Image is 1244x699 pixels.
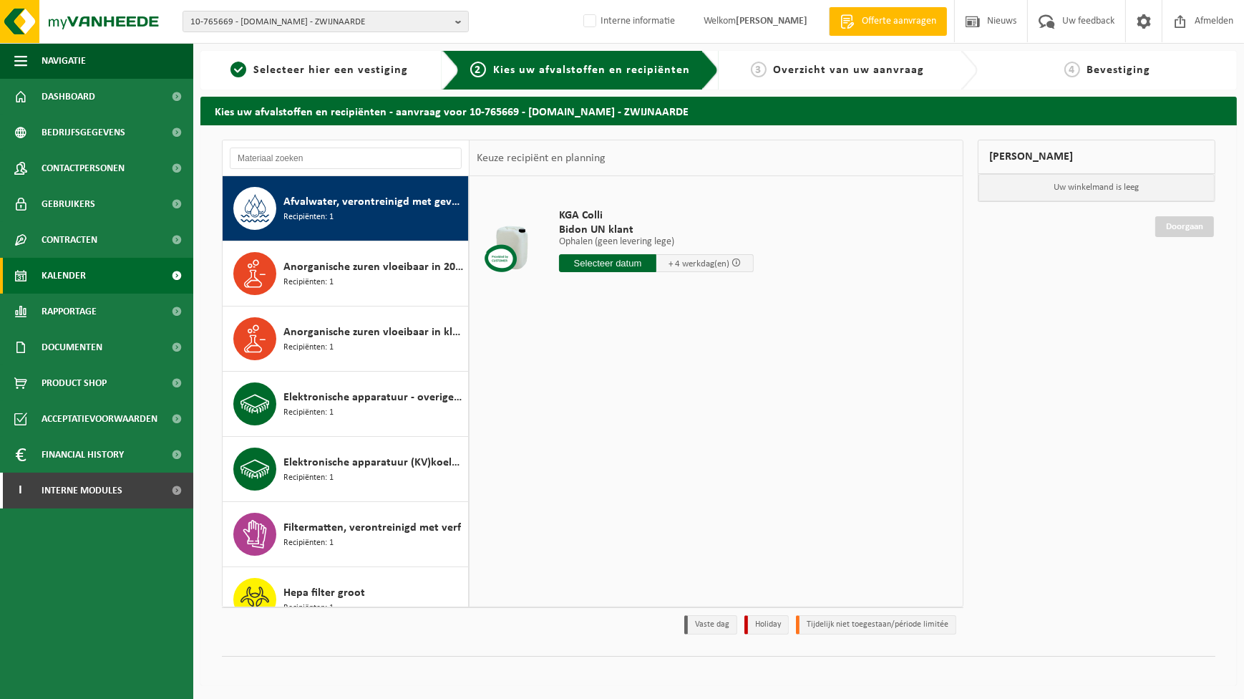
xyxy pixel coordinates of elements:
[283,259,465,276] span: Anorganische zuren vloeibaar in 200lt-vat
[42,115,125,150] span: Bedrijfsgegevens
[42,222,97,258] span: Contracten
[223,372,469,437] button: Elektronische apparatuur - overige (OVE) Recipiënten: 1
[223,502,469,567] button: Filtermatten, verontreinigd met verf Recipiënten: 1
[223,241,469,307] button: Anorganische zuren vloeibaar in 200lt-vat Recipiënten: 1
[253,64,408,76] span: Selecteer hier een vestiging
[1064,62,1080,77] span: 4
[14,473,27,508] span: I
[230,62,246,77] span: 1
[283,211,334,224] span: Recipiënten: 1
[580,11,675,32] label: Interne informatie
[283,519,461,536] span: Filtermatten, verontreinigd met verf
[223,176,469,241] button: Afvalwater, verontreinigd met gevaarlijke producten Recipiënten: 1
[736,16,807,26] strong: [PERSON_NAME]
[208,62,431,79] a: 1Selecteer hier een vestiging
[283,536,334,550] span: Recipiënten: 1
[42,186,95,222] span: Gebruikers
[796,615,956,635] li: Tijdelijk niet toegestaan/période limitée
[283,406,334,420] span: Recipiënten: 1
[559,208,754,223] span: KGA Colli
[283,324,465,341] span: Anorganische zuren vloeibaar in kleinverpakking
[200,97,1237,125] h2: Kies uw afvalstoffen en recipiënten - aanvraag voor 10-765669 - [DOMAIN_NAME] - ZWIJNAARDE
[829,7,947,36] a: Offerte aanvragen
[744,615,789,635] li: Holiday
[751,62,767,77] span: 3
[283,341,334,355] span: Recipiënten: 1
[42,258,86,294] span: Kalender
[42,294,97,329] span: Rapportage
[42,437,124,473] span: Financial History
[42,401,157,437] span: Acceptatievoorwaarden
[42,365,107,401] span: Product Shop
[470,62,486,77] span: 2
[283,584,365,602] span: Hepa filter groot
[42,329,102,365] span: Documenten
[774,64,925,76] span: Overzicht van uw aanvraag
[978,140,1215,174] div: [PERSON_NAME]
[283,276,334,289] span: Recipiënten: 1
[183,11,469,32] button: 10-765669 - [DOMAIN_NAME] - ZWIJNAARDE
[684,615,737,635] li: Vaste dag
[42,150,125,186] span: Contactpersonen
[1087,64,1151,76] span: Bevestiging
[283,454,465,471] span: Elektronische apparatuur (KV)koelvries, industrieel
[559,223,754,237] span: Bidon UN klant
[42,473,122,508] span: Interne modules
[223,307,469,372] button: Anorganische zuren vloeibaar in kleinverpakking Recipiënten: 1
[223,437,469,502] button: Elektronische apparatuur (KV)koelvries, industrieel Recipiënten: 1
[42,79,95,115] span: Dashboard
[283,471,334,485] span: Recipiënten: 1
[283,389,465,406] span: Elektronische apparatuur - overige (OVE)
[493,64,690,76] span: Kies uw afvalstoffen en recipiënten
[283,602,334,615] span: Recipiënten: 1
[470,140,613,176] div: Keuze recipiënt en planning
[223,567,469,632] button: Hepa filter groot Recipiënten: 1
[559,254,656,272] input: Selecteer datum
[669,259,729,269] span: + 4 werkdag(en)
[858,14,940,29] span: Offerte aanvragen
[283,193,465,211] span: Afvalwater, verontreinigd met gevaarlijke producten
[42,43,86,79] span: Navigatie
[559,237,754,247] p: Ophalen (geen levering lege)
[230,148,462,169] input: Materiaal zoeken
[190,11,450,33] span: 10-765669 - [DOMAIN_NAME] - ZWIJNAARDE
[978,174,1215,201] p: Uw winkelmand is leeg
[1155,216,1214,237] a: Doorgaan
